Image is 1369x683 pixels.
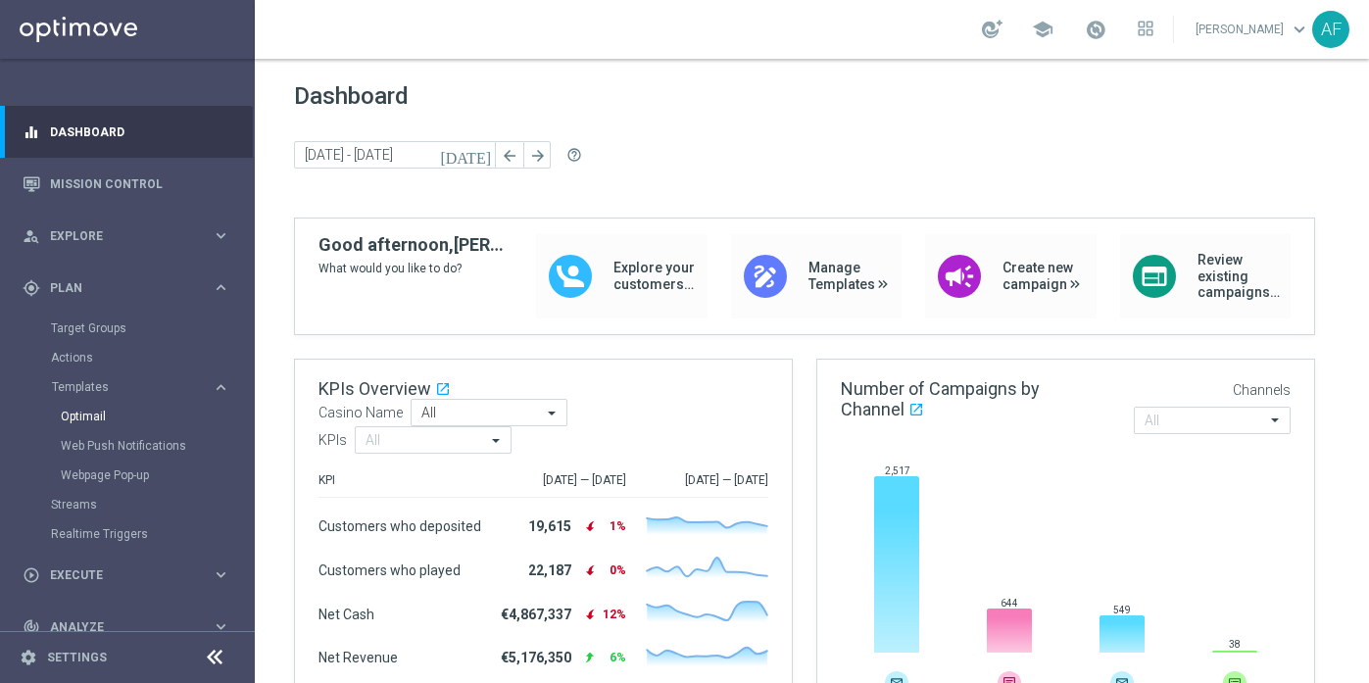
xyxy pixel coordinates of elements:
[51,490,253,519] div: Streams
[1032,19,1053,40] span: school
[22,280,231,296] button: gps_fixed Plan keyboard_arrow_right
[52,381,192,393] span: Templates
[1194,15,1312,44] a: [PERSON_NAME]keyboard_arrow_down
[51,497,204,512] a: Streams
[51,314,253,343] div: Target Groups
[61,402,253,431] div: Optimail
[61,461,253,490] div: Webpage Pop-up
[212,565,230,584] i: keyboard_arrow_right
[23,566,40,584] i: play_circle_outline
[50,569,212,581] span: Execute
[61,431,253,461] div: Web Push Notifications
[51,372,253,490] div: Templates
[1289,19,1310,40] span: keyboard_arrow_down
[50,106,230,158] a: Dashboard
[23,618,40,636] i: track_changes
[22,567,231,583] button: play_circle_outline Execute keyboard_arrow_right
[23,618,212,636] div: Analyze
[23,123,40,141] i: equalizer
[61,409,204,424] a: Optimail
[50,621,212,633] span: Analyze
[23,227,212,245] div: Explore
[22,124,231,140] button: equalizer Dashboard
[22,619,231,635] button: track_changes Analyze keyboard_arrow_right
[1312,11,1349,48] div: AF
[23,227,40,245] i: person_search
[23,279,40,297] i: gps_fixed
[22,228,231,244] button: person_search Explore keyboard_arrow_right
[22,176,231,192] button: Mission Control
[51,350,204,366] a: Actions
[51,343,253,372] div: Actions
[212,278,230,297] i: keyboard_arrow_right
[51,379,231,395] button: Templates keyboard_arrow_right
[61,467,204,483] a: Webpage Pop-up
[50,230,212,242] span: Explore
[23,566,212,584] div: Execute
[212,617,230,636] i: keyboard_arrow_right
[51,320,204,336] a: Target Groups
[23,279,212,297] div: Plan
[212,378,230,397] i: keyboard_arrow_right
[20,649,37,666] i: settings
[51,526,204,542] a: Realtime Triggers
[61,438,204,454] a: Web Push Notifications
[50,282,212,294] span: Plan
[50,158,230,210] a: Mission Control
[23,106,230,158] div: Dashboard
[212,226,230,245] i: keyboard_arrow_right
[52,381,212,393] div: Templates
[51,519,253,549] div: Realtime Triggers
[47,652,107,663] a: Settings
[23,158,230,210] div: Mission Control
